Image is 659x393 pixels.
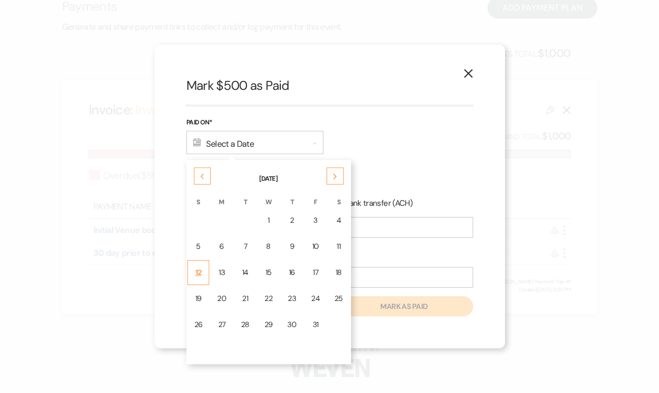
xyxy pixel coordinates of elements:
div: 30 [287,319,296,330]
div: 23 [287,293,296,304]
div: 7 [241,241,250,252]
div: 24 [311,293,320,304]
div: Select a Date [186,131,323,154]
th: [DATE] [187,161,350,183]
div: 29 [264,319,273,330]
div: 17 [311,267,320,278]
h2: Mark $500 as Paid [186,77,473,95]
div: 15 [264,267,273,278]
div: 4 [335,215,343,226]
label: Paid On* [186,117,323,129]
div: 11 [335,241,343,252]
div: 26 [194,319,203,330]
div: 14 [241,267,250,278]
label: Online bank transfer (ACH) [307,196,413,211]
div: 5 [194,241,203,252]
th: F [304,185,327,207]
div: 31 [311,319,320,330]
div: 19 [194,293,203,304]
th: W [258,185,280,207]
div: 20 [217,293,226,304]
div: 8 [264,241,273,252]
th: S [328,185,350,207]
div: 3 [311,215,320,226]
div: 9 [287,241,296,252]
div: 25 [335,293,343,304]
div: 22 [264,293,273,304]
div: 28 [241,319,250,330]
th: T [234,185,256,207]
button: Mark as paid [335,296,473,316]
div: 21 [241,293,250,304]
th: T [280,185,303,207]
div: 27 [217,319,226,330]
div: 13 [217,267,226,278]
th: M [210,185,233,207]
th: S [187,185,210,207]
div: 18 [335,267,343,278]
div: 12 [194,267,203,278]
div: 1 [264,215,273,226]
div: 10 [311,241,320,252]
div: 2 [287,215,296,226]
div: 16 [287,267,296,278]
div: 6 [217,241,226,252]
